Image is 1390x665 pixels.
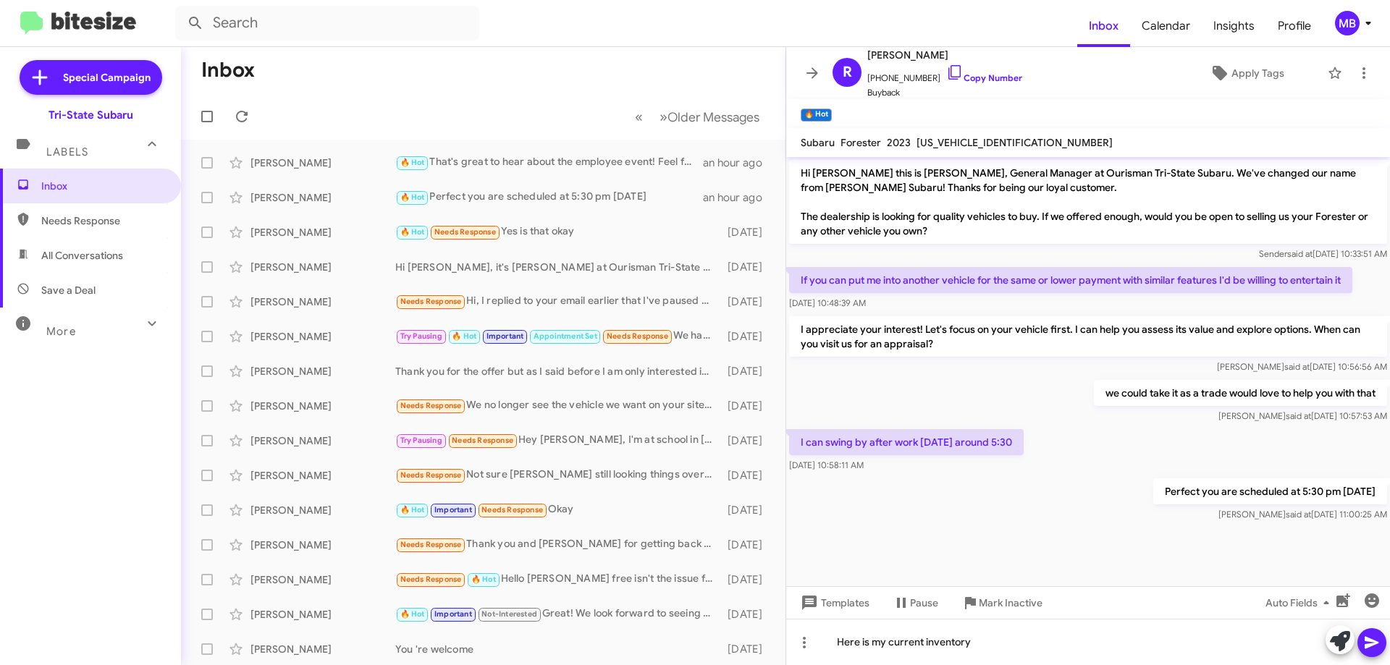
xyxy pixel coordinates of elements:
span: Important [486,331,524,341]
div: [PERSON_NAME] [250,156,395,170]
div: Okay [395,501,720,518]
button: MB [1323,11,1374,35]
div: [PERSON_NAME] [250,572,395,587]
span: More [46,325,76,338]
span: [DATE] 10:58:11 AM [789,459,864,470]
span: Needs Response [41,213,164,228]
div: [DATE] [720,225,774,240]
span: Needs Response [481,505,543,514]
input: Search [175,6,479,41]
div: an hour ago [703,190,774,205]
button: Auto Fields [1254,590,1347,616]
span: said at [1287,248,1313,259]
div: [DATE] [720,468,774,483]
a: Profile [1266,5,1323,47]
span: Not-Interested [481,609,537,619]
div: [DATE] [720,503,774,517]
button: Previous [626,102,652,132]
span: Needs Response [400,540,462,549]
span: [DATE] 10:48:39 AM [789,297,866,308]
div: [PERSON_NAME] [250,433,395,448]
span: said at [1284,361,1310,372]
span: Older Messages [667,109,759,125]
span: Sender [DATE] 10:33:51 AM [1259,248,1387,259]
span: said at [1286,509,1311,520]
span: Needs Response [400,297,462,306]
div: Yes is that okay [395,224,720,240]
div: Here is my current inventory [786,619,1390,665]
span: 🔥 Hot [400,192,425,202]
span: Special Campaign [63,70,151,85]
span: Needs Response [400,470,462,480]
span: Mark Inactive [979,590,1042,616]
div: [DATE] [720,329,774,344]
span: Needs Response [434,227,496,237]
p: Perfect you are scheduled at 5:30 pm [DATE] [1153,478,1387,504]
p: we could take it as a trade would love to help you with that [1094,380,1387,406]
div: [PERSON_NAME] [250,399,395,413]
button: Templates [786,590,881,616]
div: [PERSON_NAME] [250,607,395,622]
div: [PERSON_NAME] [250,468,395,483]
span: Pause [910,590,938,616]
div: [PERSON_NAME] [250,225,395,240]
div: Hey [PERSON_NAME], I'm at school in [GEOGRAPHIC_DATA] for a while so I'm not entirely sure when I... [395,432,720,449]
span: Buyback [867,85,1022,100]
span: R [843,61,852,84]
span: 🔥 Hot [471,575,496,584]
span: [PERSON_NAME] [DATE] 10:56:56 AM [1217,361,1387,372]
span: [PERSON_NAME] [867,46,1022,64]
span: Try Pausing [400,331,442,341]
span: Needs Response [607,331,668,341]
span: 2023 [887,136,911,149]
span: [PERSON_NAME] [DATE] 11:00:25 AM [1218,509,1387,520]
div: [PERSON_NAME] [250,503,395,517]
div: an hour ago [703,156,774,170]
span: » [660,108,667,126]
div: MB [1335,11,1360,35]
div: [PERSON_NAME] [250,295,395,309]
span: [US_VEHICLE_IDENTIFICATION_NUMBER] [917,136,1113,149]
a: Inbox [1077,5,1130,47]
span: Needs Response [452,436,513,445]
div: [PERSON_NAME] [250,329,395,344]
div: [DATE] [720,642,774,656]
div: Thank you for the offer but as I said before I am only interested in the 2026 outback . [395,364,720,378]
a: Special Campaign [20,60,162,95]
div: Hi, I replied to your email earlier that I've paused my auto search at this time and will reach o... [395,293,720,310]
span: Auto Fields [1265,590,1335,616]
span: Appointment Set [534,331,597,341]
div: Hello [PERSON_NAME] free isn't the issue finding a way to get there is the problem. After [DATE] ... [395,571,720,588]
div: Thank you and [PERSON_NAME] for getting back to [GEOGRAPHIC_DATA].... we liked the Solterra but r... [395,536,720,553]
span: 🔥 Hot [400,227,425,237]
span: 🔥 Hot [400,505,425,514]
a: Calendar [1130,5,1202,47]
span: 🔥 Hot [400,158,425,167]
span: Needs Response [400,401,462,410]
span: Important [434,505,472,514]
div: [PERSON_NAME] [250,538,395,552]
span: Try Pausing [400,436,442,445]
p: If you can put me into another vehicle for the same or lower payment with similar features I'd be... [789,267,1352,293]
span: 🔥 Hot [400,609,425,619]
div: [DATE] [720,607,774,622]
div: Hi [PERSON_NAME], it's [PERSON_NAME] at Ourisman Tri-State Subaru. I see you're interested in sel... [395,260,720,274]
span: Forester [841,136,881,149]
div: Tri-State Subaru [49,108,133,122]
nav: Page navigation example [627,102,768,132]
div: Perfect you are scheduled at 5:30 pm [DATE] [395,189,703,206]
div: [DATE] [720,364,774,378]
div: That's great to hear about the employee event! Feel free to reach out when you're ready. I'm here... [395,154,703,171]
span: Subaru [801,136,835,149]
div: [PERSON_NAME] [250,190,395,205]
span: Needs Response [400,575,462,584]
div: [PERSON_NAME] [250,364,395,378]
span: Inbox [41,179,164,193]
span: said at [1286,410,1311,421]
a: Insights [1202,5,1266,47]
div: You 're welcome [395,642,720,656]
div: [DATE] [720,572,774,587]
